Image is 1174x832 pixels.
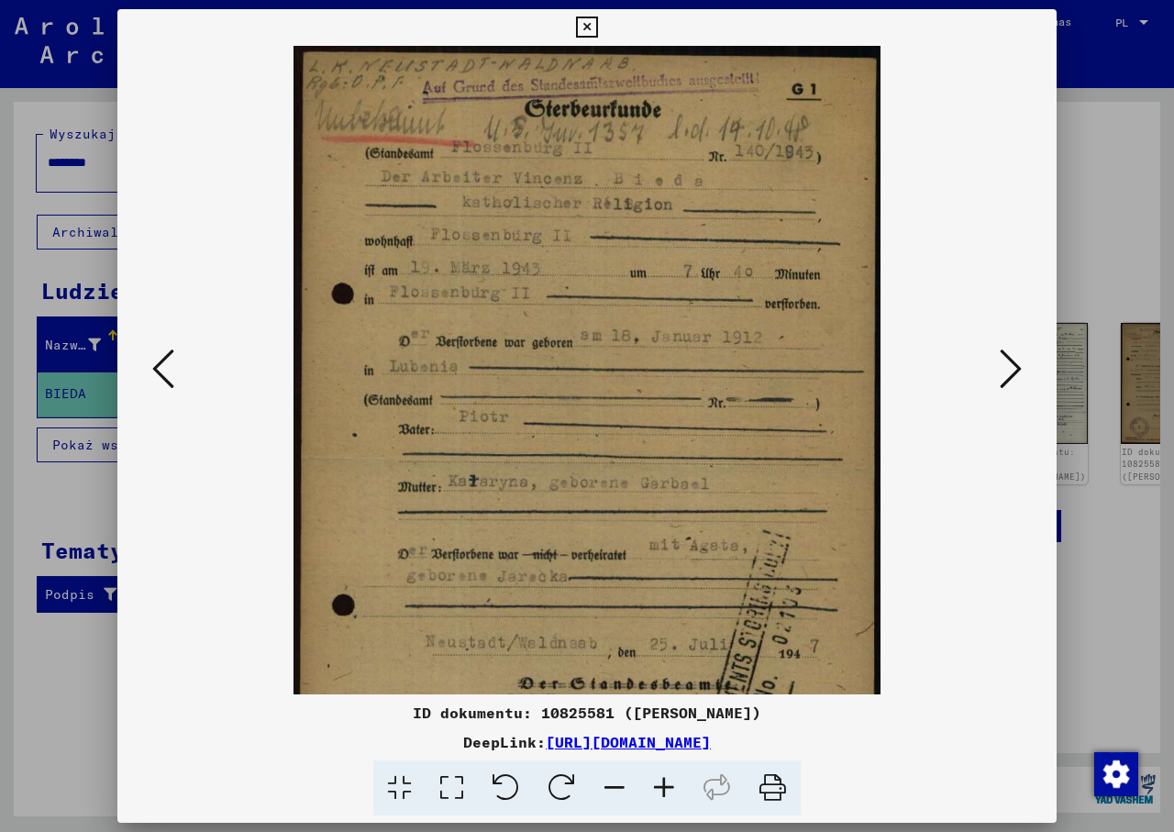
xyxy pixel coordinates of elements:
[413,704,761,722] font: ID dokumentu: 10825581 ([PERSON_NAME])
[546,733,711,751] a: [URL][DOMAIN_NAME]
[463,733,546,751] font: DeepLink:
[1094,752,1138,796] img: Zmiana zgody
[1093,751,1137,795] div: Zmiana zgody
